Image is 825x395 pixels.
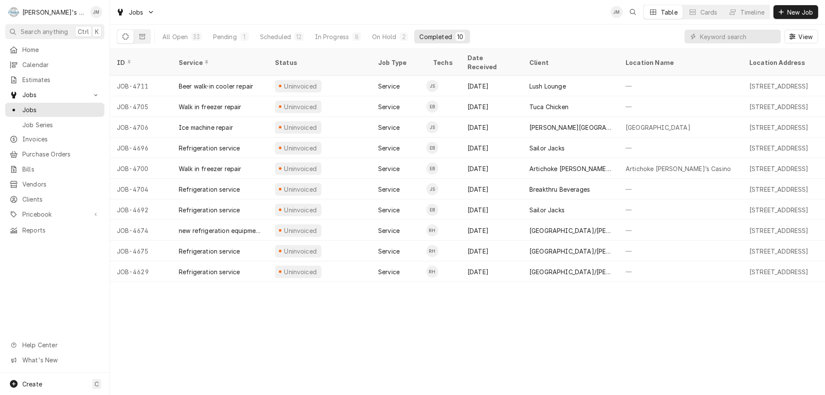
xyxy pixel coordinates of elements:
[529,102,568,111] div: Tuca Chicken
[426,162,438,175] div: EB
[529,185,590,194] div: Breakthru Beverages
[90,6,102,18] div: Jim McIntyre's Avatar
[378,58,419,67] div: Job Type
[95,27,99,36] span: K
[5,338,104,352] a: Go to Help Center
[749,205,809,214] div: [STREET_ADDRESS]
[110,179,172,199] div: JOB-4704
[5,73,104,87] a: Estimates
[283,226,318,235] div: Uninvoiced
[283,164,318,173] div: Uninvoiced
[22,45,100,54] span: Home
[626,123,691,132] div: [GEOGRAPHIC_DATA]
[426,101,438,113] div: Eli Baldwin's Avatar
[179,205,240,214] div: Refrigeration service
[426,121,438,133] div: Jose Sanchez's Avatar
[162,32,188,41] div: All Open
[378,226,400,235] div: Service
[179,123,233,132] div: Ice machine repair
[749,185,809,194] div: [STREET_ADDRESS]
[110,261,172,282] div: JOB-4629
[283,82,318,91] div: Uninvoiced
[426,245,438,257] div: RH
[529,226,612,235] div: [GEOGRAPHIC_DATA]/[PERSON_NAME][GEOGRAPHIC_DATA]
[22,120,100,129] span: Job Series
[426,183,438,195] div: Jose Sanchez's Avatar
[426,101,438,113] div: EB
[5,24,104,39] button: Search anythingCtrlK
[378,164,400,173] div: Service
[529,123,612,132] div: [PERSON_NAME][GEOGRAPHIC_DATA]
[426,162,438,175] div: Eli Baldwin's Avatar
[426,204,438,216] div: Eli Baldwin's Avatar
[461,261,522,282] div: [DATE]
[283,267,318,276] div: Uninvoiced
[426,121,438,133] div: JS
[749,247,809,256] div: [STREET_ADDRESS]
[78,27,89,36] span: Ctrl
[179,267,240,276] div: Refrigeration service
[372,32,396,41] div: On Hold
[529,247,612,256] div: [GEOGRAPHIC_DATA]/[PERSON_NAME][GEOGRAPHIC_DATA]
[529,267,612,276] div: [GEOGRAPHIC_DATA]/[PERSON_NAME][GEOGRAPHIC_DATA]
[401,32,406,41] div: 2
[5,147,104,161] a: Purchase Orders
[619,96,742,117] div: —
[179,58,260,67] div: Service
[457,32,463,41] div: 10
[467,53,514,71] div: Date Received
[260,32,291,41] div: Scheduled
[5,103,104,117] a: Jobs
[419,32,452,41] div: Completed
[529,82,566,91] div: Lush Lounge
[283,123,318,132] div: Uninvoiced
[749,226,809,235] div: [STREET_ADDRESS]
[626,58,734,67] div: Location Name
[619,76,742,96] div: —
[426,245,438,257] div: Rudy Herrera's Avatar
[619,241,742,261] div: —
[117,58,163,67] div: ID
[378,247,400,256] div: Service
[461,76,522,96] div: [DATE]
[179,185,240,194] div: Refrigeration service
[619,138,742,158] div: —
[378,82,400,91] div: Service
[110,138,172,158] div: JOB-4696
[749,164,809,173] div: [STREET_ADDRESS]
[785,8,815,17] span: New Job
[378,144,400,153] div: Service
[110,199,172,220] div: JOB-4692
[661,8,678,17] div: Table
[283,185,318,194] div: Uninvoiced
[426,80,438,92] div: Jose Sanchez's Avatar
[283,144,318,153] div: Uninvoiced
[90,6,102,18] div: JM
[784,30,818,43] button: View
[354,32,359,41] div: 8
[22,380,42,388] span: Create
[461,241,522,261] div: [DATE]
[242,32,247,41] div: 1
[433,58,454,67] div: Techs
[5,192,104,206] a: Clients
[22,165,100,174] span: Bills
[8,6,20,18] div: Rudy's Commercial Refrigeration's Avatar
[296,32,302,41] div: 12
[529,144,565,153] div: Sailor Jacks
[749,123,809,132] div: [STREET_ADDRESS]
[5,118,104,132] a: Job Series
[22,75,100,84] span: Estimates
[619,220,742,241] div: —
[749,144,809,153] div: [STREET_ADDRESS]
[619,199,742,220] div: —
[461,96,522,117] div: [DATE]
[773,5,818,19] button: New Job
[193,32,200,41] div: 33
[113,5,158,19] a: Go to Jobs
[129,8,144,17] span: Jobs
[378,205,400,214] div: Service
[179,247,240,256] div: Refrigeration service
[110,220,172,241] div: JOB-4674
[22,355,99,364] span: What's New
